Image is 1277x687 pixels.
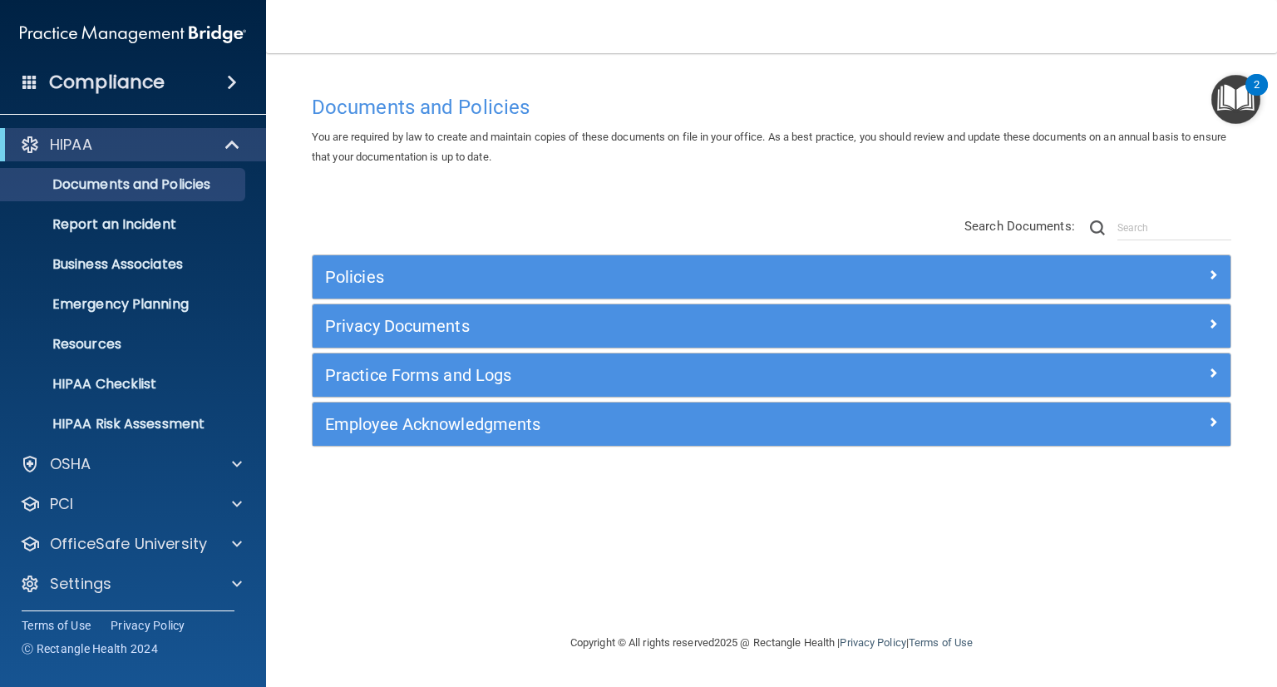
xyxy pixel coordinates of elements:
p: Business Associates [11,256,238,273]
a: Privacy Documents [325,313,1218,339]
input: Search [1117,215,1231,240]
a: PCI [20,494,242,514]
p: OfficeSafe University [50,534,207,554]
a: Terms of Use [909,636,973,649]
img: PMB logo [20,17,246,51]
iframe: Drift Widget Chat Controller [990,570,1257,635]
h4: Compliance [49,71,165,94]
h5: Practice Forms and Logs [325,366,989,384]
a: Terms of Use [22,617,91,634]
h5: Employee Acknowledgments [325,415,989,433]
a: Practice Forms and Logs [325,362,1218,388]
div: Copyright © All rights reserved 2025 @ Rectangle Health | | [468,616,1075,670]
p: Report an Incident [11,216,238,233]
p: Emergency Planning [11,296,238,313]
p: Settings [50,574,111,594]
a: OfficeSafe University [20,534,242,554]
a: Policies [325,264,1218,290]
p: HIPAA Risk Assessment [11,416,238,432]
button: Open Resource Center, 2 new notifications [1211,75,1260,124]
p: Resources [11,336,238,353]
a: Privacy Policy [111,617,185,634]
a: Settings [20,574,242,594]
img: ic-search.3b580494.png [1090,220,1105,235]
a: Employee Acknowledgments [325,411,1218,437]
a: HIPAA [20,135,241,155]
p: Documents and Policies [11,176,238,193]
p: HIPAA [50,135,92,155]
p: PCI [50,494,73,514]
a: Privacy Policy [840,636,905,649]
a: OSHA [20,454,242,474]
p: OSHA [50,454,91,474]
h4: Documents and Policies [312,96,1231,118]
h5: Policies [325,268,989,286]
span: Search Documents: [964,219,1075,234]
h5: Privacy Documents [325,317,989,335]
span: You are required by law to create and maintain copies of these documents on file in your office. ... [312,131,1226,163]
div: 2 [1254,85,1260,106]
p: HIPAA Checklist [11,376,238,393]
span: Ⓒ Rectangle Health 2024 [22,640,158,657]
